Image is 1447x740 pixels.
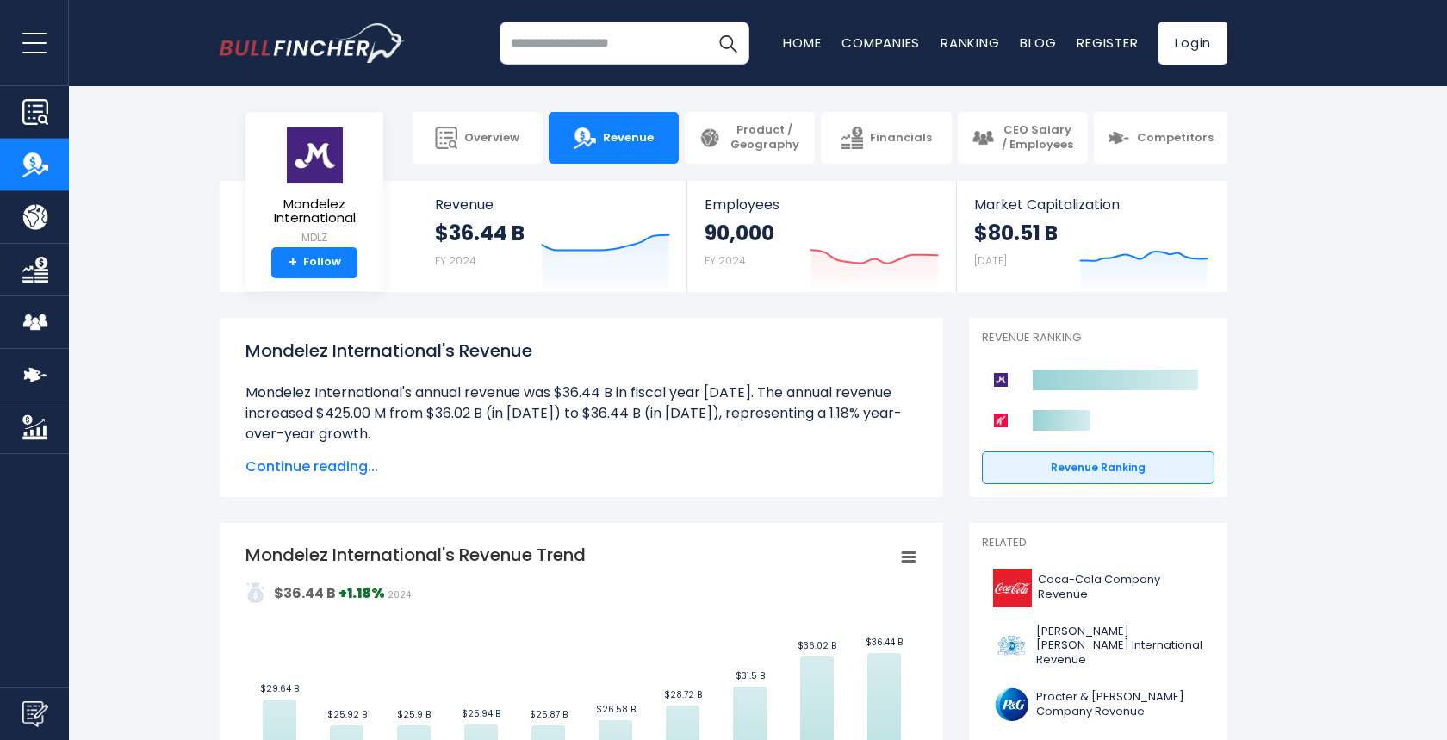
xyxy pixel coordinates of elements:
[462,707,500,720] text: $25.94 B
[220,23,405,63] a: Go to homepage
[1001,123,1074,152] span: CEO Salary / Employees
[549,112,679,164] a: Revenue
[974,196,1208,213] span: Market Capitalization
[259,197,370,226] span: Mondelez International
[941,34,999,52] a: Ranking
[220,23,405,63] img: bullfincher logo
[982,564,1214,612] a: Coca-Cola Company Revenue
[992,569,1033,607] img: KO logo
[982,536,1214,550] p: Related
[1158,22,1227,65] a: Login
[464,131,519,146] span: Overview
[664,688,702,701] text: $28.72 B
[841,34,920,52] a: Companies
[982,620,1214,673] a: [PERSON_NAME] [PERSON_NAME] International Revenue
[258,126,370,247] a: Mondelez International MDLZ
[1094,112,1227,164] a: Competitors
[530,708,568,721] text: $25.87 B
[596,703,636,716] text: $26.58 B
[397,708,431,721] text: $25.9 B
[435,196,670,213] span: Revenue
[603,131,654,146] span: Revenue
[245,382,917,445] li: Mondelez International's annual revenue was $36.44 B in fiscal year [DATE]. The annual revenue in...
[974,253,1007,268] small: [DATE]
[705,196,938,213] span: Employees
[705,220,774,246] strong: 90,000
[435,220,525,246] strong: $36.44 B
[870,131,932,146] span: Financials
[685,112,815,164] a: Product / Geography
[866,636,903,649] text: $36.44 B
[1020,34,1056,52] a: Blog
[289,255,297,271] strong: +
[274,583,336,603] strong: $36.44 B
[413,112,543,164] a: Overview
[783,34,821,52] a: Home
[435,253,476,268] small: FY 2024
[259,230,370,246] small: MDLZ
[821,112,951,164] a: Financials
[958,112,1088,164] a: CEO Salary / Employees
[706,22,749,65] button: Search
[388,588,411,601] span: 2024
[992,626,1031,665] img: PM logo
[991,410,1011,431] img: Kellanova competitors logo
[245,338,917,364] h1: Mondelez International's Revenue
[982,451,1214,484] a: Revenue Ranking
[982,331,1214,345] p: Revenue Ranking
[798,639,836,652] text: $36.02 B
[245,543,586,567] tspan: Mondelez International's Revenue Trend
[338,583,385,603] strong: +1.18%
[974,220,1058,246] strong: $80.51 B
[991,370,1011,390] img: Mondelez International competitors logo
[982,681,1214,728] a: Procter & [PERSON_NAME] Company Revenue
[705,253,746,268] small: FY 2024
[245,457,917,477] span: Continue reading...
[1077,34,1138,52] a: Register
[957,181,1226,292] a: Market Capitalization $80.51 B [DATE]
[992,685,1031,724] img: PG logo
[736,669,765,682] text: $31.5 B
[260,682,299,695] text: $29.64 B
[327,708,367,721] text: $25.92 B
[1137,131,1214,146] span: Competitors
[245,582,266,603] img: addasd
[271,247,357,278] a: +Follow
[728,123,801,152] span: Product / Geography
[418,181,687,292] a: Revenue $36.44 B FY 2024
[687,181,955,292] a: Employees 90,000 FY 2024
